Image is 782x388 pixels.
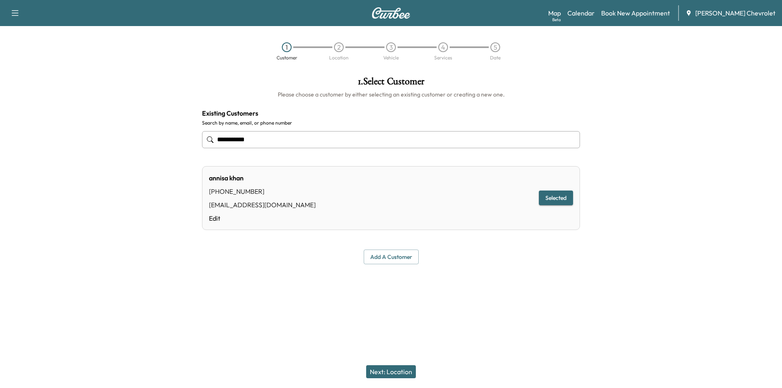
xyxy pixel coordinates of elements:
label: Search by name, email, or phone number [202,120,580,126]
span: [PERSON_NAME] Chevrolet [695,8,775,18]
h4: Existing Customers [202,108,580,118]
div: Beta [552,17,561,23]
div: 1 [282,42,292,52]
div: Services [434,55,452,60]
h1: 1 . Select Customer [202,77,580,90]
button: Selected [539,191,573,206]
a: Calendar [567,8,595,18]
div: 4 [438,42,448,52]
div: 5 [490,42,500,52]
div: Date [490,55,501,60]
div: 3 [386,42,396,52]
div: [EMAIL_ADDRESS][DOMAIN_NAME] [209,200,316,210]
div: Customer [277,55,297,60]
div: [PHONE_NUMBER] [209,186,316,196]
button: Add a customer [364,250,419,265]
button: Next: Location [366,365,416,378]
a: Book New Appointment [601,8,670,18]
h6: Please choose a customer by either selecting an existing customer or creating a new one. [202,90,580,99]
div: Vehicle [383,55,399,60]
a: Edit [209,213,316,223]
img: Curbee Logo [371,7,411,19]
div: annisa khan [209,173,316,183]
a: MapBeta [548,8,561,18]
div: Location [329,55,349,60]
div: 2 [334,42,344,52]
